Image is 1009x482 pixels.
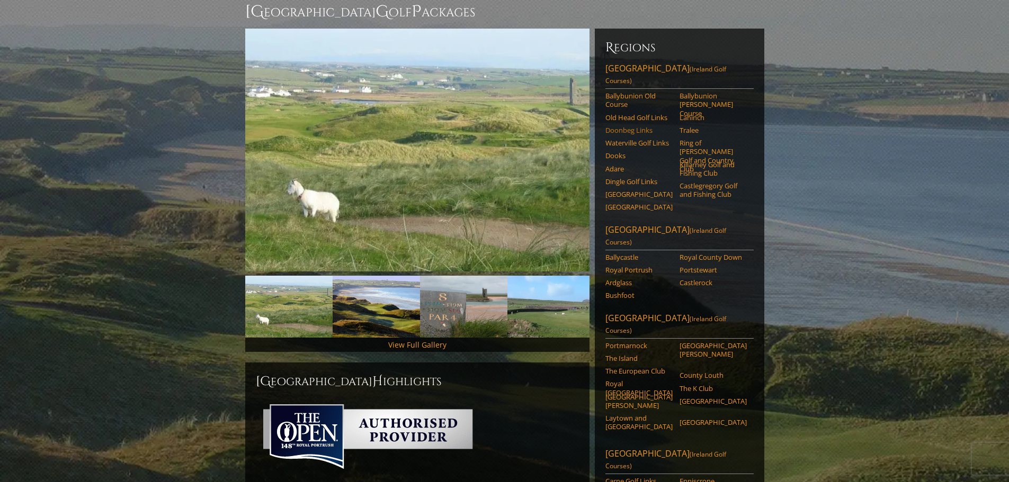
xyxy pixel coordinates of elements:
[680,397,747,405] a: [GEOGRAPHIC_DATA]
[605,379,673,397] a: Royal [GEOGRAPHIC_DATA]
[680,253,747,261] a: Royal County Down
[605,226,726,247] span: (Ireland Golf Courses)
[680,418,747,426] a: [GEOGRAPHIC_DATA]
[605,414,673,431] a: Laytown and [GEOGRAPHIC_DATA]
[680,181,747,199] a: Castlegregory Golf and Fishing Club
[605,62,754,89] a: [GEOGRAPHIC_DATA](Ireland Golf Courses)
[605,224,754,250] a: [GEOGRAPHIC_DATA](Ireland Golf Courses)
[605,151,673,160] a: Dooks
[605,253,673,261] a: Ballycastle
[605,341,673,350] a: Portmarnock
[605,165,673,173] a: Adare
[680,384,747,393] a: The K Club
[245,1,764,22] h1: [GEOGRAPHIC_DATA] olf ackages
[388,340,447,350] a: View Full Gallery
[605,312,754,339] a: [GEOGRAPHIC_DATA](Ireland Golf Courses)
[256,373,579,390] h2: [GEOGRAPHIC_DATA] ighlights
[680,371,747,379] a: County Louth
[605,367,673,375] a: The European Club
[680,92,747,117] a: Ballybunion [PERSON_NAME] Course
[605,450,726,470] span: (Ireland Golf Courses)
[605,393,673,410] a: [GEOGRAPHIC_DATA][PERSON_NAME]
[372,373,383,390] span: H
[605,203,673,211] a: [GEOGRAPHIC_DATA]
[680,266,747,274] a: Portstewart
[376,1,389,22] span: G
[605,448,754,474] a: [GEOGRAPHIC_DATA](Ireland Golf Courses)
[605,266,673,274] a: Royal Portrush
[605,92,673,109] a: Ballybunion Old Course
[605,190,673,198] a: [GEOGRAPHIC_DATA]
[605,39,754,56] h6: Regions
[605,126,673,134] a: Doonbeg Links
[680,126,747,134] a: Tralee
[605,113,673,122] a: Old Head Golf Links
[605,177,673,186] a: Dingle Golf Links
[605,291,673,299] a: Bushfoot
[412,1,422,22] span: P
[605,278,673,287] a: Ardglass
[680,278,747,287] a: Castlerock
[605,314,726,335] span: (Ireland Golf Courses)
[680,139,747,173] a: Ring of [PERSON_NAME] Golf and Country Club
[605,139,673,147] a: Waterville Golf Links
[680,160,747,178] a: Killarney Golf and Fishing Club
[605,354,673,362] a: The Island
[605,65,726,85] span: (Ireland Golf Courses)
[680,341,747,359] a: [GEOGRAPHIC_DATA][PERSON_NAME]
[680,113,747,122] a: Lahinch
